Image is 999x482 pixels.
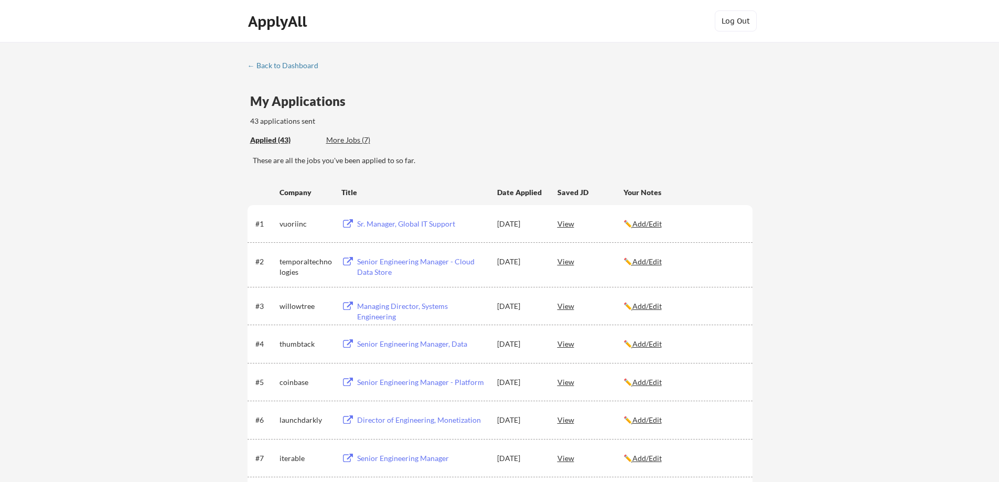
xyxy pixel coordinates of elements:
[255,415,276,425] div: #6
[255,339,276,349] div: #4
[497,256,543,267] div: [DATE]
[557,372,624,391] div: View
[497,301,543,312] div: [DATE]
[357,415,487,425] div: Director of Engineering, Monetization
[557,183,624,201] div: Saved JD
[280,256,332,277] div: temporaltechnologies
[557,296,624,315] div: View
[624,339,743,349] div: ✏️
[357,219,487,229] div: Sr. Manager, Global IT Support
[357,301,487,322] div: Managing Director, Systems Engineering
[280,415,332,425] div: launchdarkly
[248,61,326,72] a: ← Back to Dashboard
[624,377,743,388] div: ✏️
[557,214,624,233] div: View
[624,415,743,425] div: ✏️
[632,219,662,228] u: Add/Edit
[632,302,662,310] u: Add/Edit
[632,378,662,387] u: Add/Edit
[326,135,403,145] div: More Jobs (7)
[255,377,276,388] div: #5
[253,155,753,166] div: These are all the jobs you've been applied to so far.
[632,339,662,348] u: Add/Edit
[248,62,326,69] div: ← Back to Dashboard
[280,187,332,198] div: Company
[632,454,662,463] u: Add/Edit
[632,415,662,424] u: Add/Edit
[624,453,743,464] div: ✏️
[280,219,332,229] div: vuoriinc
[632,257,662,266] u: Add/Edit
[557,410,624,429] div: View
[497,415,543,425] div: [DATE]
[357,256,487,277] div: Senior Engineering Manager - Cloud Data Store
[497,453,543,464] div: [DATE]
[357,377,487,388] div: Senior Engineering Manager - Platform
[248,13,310,30] div: ApplyAll
[624,187,743,198] div: Your Notes
[357,453,487,464] div: Senior Engineering Manager
[557,252,624,271] div: View
[497,219,543,229] div: [DATE]
[326,135,403,146] div: These are job applications we think you'd be a good fit for, but couldn't apply you to automatica...
[341,187,487,198] div: Title
[255,301,276,312] div: #3
[280,339,332,349] div: thumbtack
[624,301,743,312] div: ✏️
[557,448,624,467] div: View
[497,187,543,198] div: Date Applied
[255,453,276,464] div: #7
[497,377,543,388] div: [DATE]
[280,377,332,388] div: coinbase
[280,301,332,312] div: willowtree
[357,339,487,349] div: Senior Engineering Manager, Data
[250,116,453,126] div: 43 applications sent
[250,135,318,146] div: These are all the jobs you've been applied to so far.
[624,219,743,229] div: ✏️
[557,334,624,353] div: View
[624,256,743,267] div: ✏️
[280,453,332,464] div: iterable
[250,135,318,145] div: Applied (43)
[255,219,276,229] div: #1
[255,256,276,267] div: #2
[497,339,543,349] div: [DATE]
[250,95,354,108] div: My Applications
[715,10,757,31] button: Log Out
